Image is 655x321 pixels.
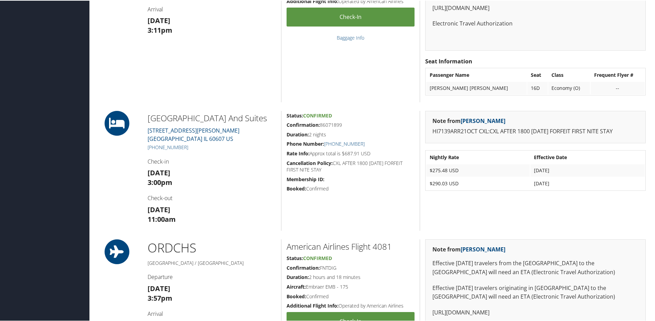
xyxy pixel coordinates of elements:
strong: Status: [287,254,303,261]
h5: Approx total is $687.91 USD [287,149,415,156]
p: HI7139ARR21OCT CXL:CXL AFTER 1800 [DATE] FORFEIT FIRST NITE STAY [432,126,638,135]
strong: [DATE] [148,283,170,292]
a: [PHONE_NUMBER] [148,143,188,150]
td: $290.03 USD [426,177,530,189]
h2: American Airlines Flight 4081 [287,240,415,252]
strong: [DATE] [148,167,170,177]
p: Electronic Travel Authorization [432,19,638,28]
strong: Duration: [287,131,309,137]
td: Economy (O) [548,81,590,94]
h5: 86071899 [287,121,415,128]
strong: Booked: [287,185,306,191]
h4: Arrival [148,309,276,317]
h4: Departure [148,272,276,280]
strong: 3:00pm [148,177,172,186]
a: Check-in [287,7,415,26]
p: [URL][DOMAIN_NAME] [432,308,638,317]
h5: Confirmed [287,292,415,299]
p: Effective [DATE] travelers from the [GEOGRAPHIC_DATA] to the [GEOGRAPHIC_DATA] will need an ETA (... [432,258,638,276]
strong: 3:11pm [148,25,172,34]
strong: 11:00am [148,214,176,223]
strong: Booked: [287,292,306,299]
h5: Operated by American Airlines [287,302,415,309]
a: Baggage Info [337,34,364,40]
strong: Phone Number: [287,140,324,146]
h2: [GEOGRAPHIC_DATA] And Suites [148,112,276,123]
td: $275.48 USD [426,164,530,176]
h5: Confirmed [287,185,415,191]
a: [PERSON_NAME] [461,245,505,252]
strong: [DATE] [148,204,170,214]
strong: Rate Info: [287,149,310,156]
strong: Duration: [287,273,309,280]
h5: [GEOGRAPHIC_DATA] / [GEOGRAPHIC_DATA] [148,259,276,266]
strong: Additional Flight Info: [287,302,339,308]
h4: Check-in [148,157,276,165]
span: Confirmed [303,254,332,261]
strong: Membership ID: [287,175,324,182]
td: 16D [527,81,548,94]
h5: CXL AFTER 1800 [DATE] FORFEIT FIRST NITE STAY [287,159,415,173]
strong: Aircraft: [287,283,306,289]
a: [STREET_ADDRESS][PERSON_NAME][GEOGRAPHIC_DATA] IL 60607 US [148,126,239,142]
strong: Seat Information [425,57,472,64]
a: [PERSON_NAME] [461,116,505,124]
td: [DATE] [530,164,645,176]
th: Passenger Name [426,68,526,81]
h5: 2 nights [287,131,415,137]
th: Class [548,68,590,81]
p: [URL][DOMAIN_NAME] [432,3,638,12]
td: [DATE] [530,177,645,189]
h1: ORD CHS [148,239,276,256]
strong: Status: [287,112,303,118]
h5: 2 hours and 18 minutes [287,273,415,280]
strong: [DATE] [148,15,170,24]
th: Seat [527,68,548,81]
strong: Note from [432,245,505,252]
th: Effective Date [530,151,645,163]
div: -- [594,84,641,91]
strong: Cancellation Policy: [287,159,333,166]
h4: Arrival [148,5,276,12]
strong: Confirmation: [287,264,320,270]
h4: Check-out [148,194,276,201]
strong: Note from [432,116,505,124]
h5: Embraer EMB - 175 [287,283,415,290]
th: Frequent Flyer # [591,68,645,81]
p: Effective [DATE] travelers originating in [GEOGRAPHIC_DATA] to the [GEOGRAPHIC_DATA] will need an... [432,283,638,301]
strong: 3:57pm [148,293,172,302]
strong: Confirmation: [287,121,320,127]
td: [PERSON_NAME] [PERSON_NAME] [426,81,526,94]
h5: FNTDIG [287,264,415,271]
th: Nightly Rate [426,151,530,163]
span: Confirmed [303,112,332,118]
a: [PHONE_NUMBER] [324,140,365,146]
